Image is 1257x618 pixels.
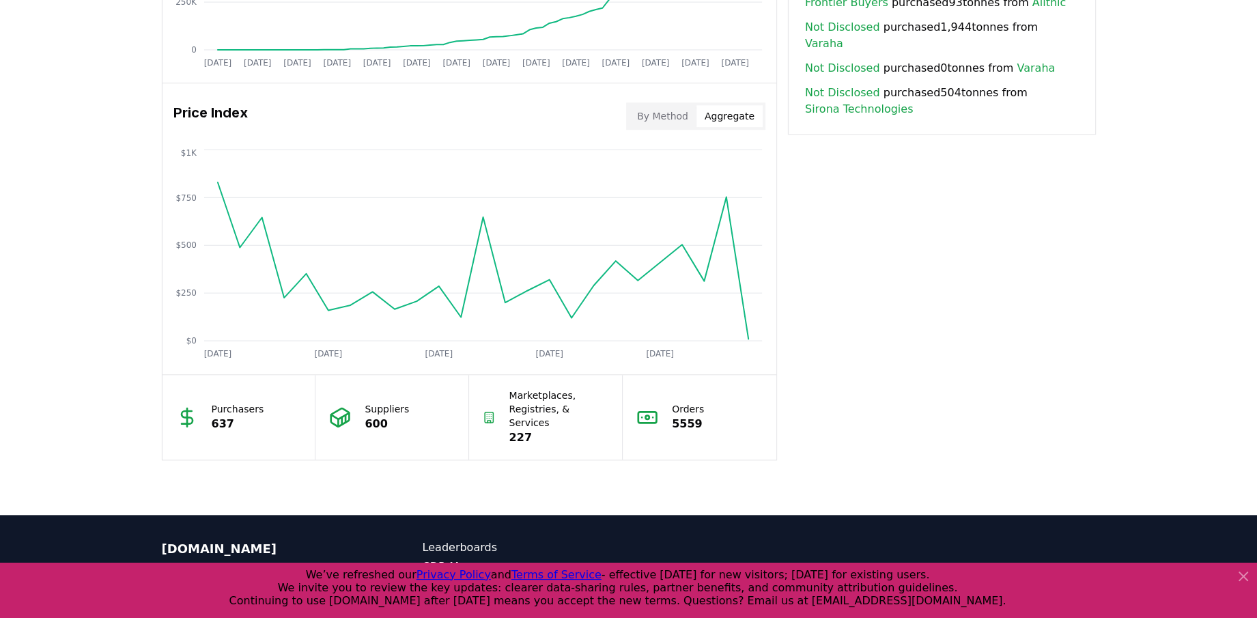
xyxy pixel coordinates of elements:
span: purchased 1,944 tonnes from [805,19,1079,52]
a: Varaha [1017,60,1055,76]
tspan: [DATE] [721,57,749,67]
tspan: [DATE] [323,57,351,67]
tspan: [DATE] [442,57,470,67]
a: CDR Map [423,559,629,575]
tspan: [DATE] [403,57,431,67]
tspan: [DATE] [425,348,453,358]
p: 227 [509,430,609,446]
a: Sirona Technologies [805,101,913,117]
a: Varaha [805,36,843,52]
span: purchased 0 tonnes from [805,60,1055,76]
a: Not Disclosed [805,60,880,76]
p: 637 [212,416,264,432]
p: 600 [365,416,409,432]
button: Aggregate [696,105,763,127]
p: 5559 [672,416,704,432]
tspan: [DATE] [602,57,630,67]
p: Orders [672,402,704,416]
tspan: [DATE] [314,348,342,358]
tspan: [DATE] [681,57,709,67]
p: [DOMAIN_NAME] [162,539,368,559]
tspan: $500 [175,240,197,250]
h3: Price Index [173,102,248,130]
tspan: 0 [191,45,197,55]
tspan: [DATE] [646,348,674,358]
p: Marketplaces, Registries, & Services [509,389,609,430]
tspan: [DATE] [562,57,590,67]
tspan: [DATE] [243,57,271,67]
tspan: [DATE] [535,348,563,358]
tspan: $0 [186,336,196,346]
p: Suppliers [365,402,409,416]
tspan: $750 [175,193,197,202]
a: Not Disclosed [805,85,880,101]
a: Leaderboards [423,539,629,556]
tspan: [DATE] [522,57,550,67]
tspan: [DATE] [283,57,311,67]
tspan: $1K [180,148,197,157]
tspan: $250 [175,288,197,298]
tspan: [DATE] [363,57,391,67]
tspan: [DATE] [482,57,510,67]
tspan: [DATE] [642,57,670,67]
p: Purchasers [212,402,264,416]
button: By Method [629,105,696,127]
a: Not Disclosed [805,19,880,36]
tspan: [DATE] [203,348,231,358]
tspan: [DATE] [203,57,231,67]
span: purchased 504 tonnes from [805,85,1079,117]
